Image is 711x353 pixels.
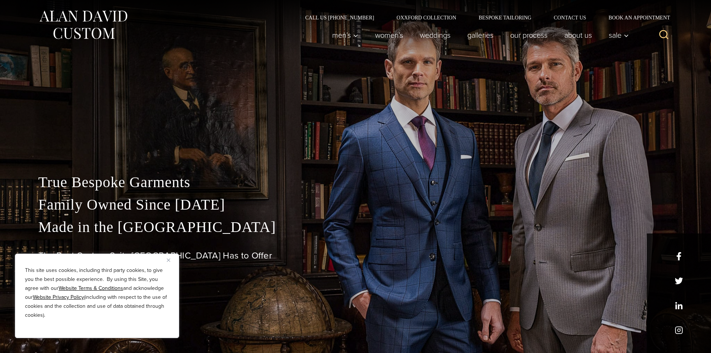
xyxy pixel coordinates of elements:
img: Alan David Custom [38,8,128,41]
a: Women’s [367,28,411,43]
img: Close [167,258,170,262]
p: True Bespoke Garments Family Owned Since [DATE] Made in the [GEOGRAPHIC_DATA] [38,171,673,238]
a: Our Process [502,28,556,43]
a: Call Us [PHONE_NUMBER] [294,15,386,20]
a: Oxxford Collection [385,15,467,20]
h1: The Best Custom Suits [GEOGRAPHIC_DATA] Has to Offer [38,250,673,261]
span: Men’s [332,31,358,39]
a: Website Terms & Conditions [59,284,123,292]
span: Sale [609,31,629,39]
a: Book an Appointment [597,15,673,20]
nav: Secondary Navigation [294,15,673,20]
nav: Primary Navigation [324,28,633,43]
p: This site uses cookies, including third party cookies, to give you the best possible experience. ... [25,266,169,320]
a: Bespoke Tailoring [467,15,542,20]
button: Close [167,256,176,264]
a: weddings [411,28,459,43]
a: Galleries [459,28,502,43]
a: Website Privacy Policy [33,293,84,301]
a: Contact Us [543,15,598,20]
a: About Us [556,28,600,43]
button: View Search Form [655,26,673,44]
